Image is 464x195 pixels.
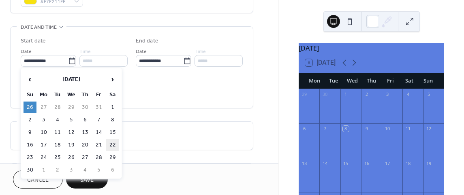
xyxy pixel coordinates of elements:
td: 15 [106,127,119,138]
td: 18 [51,139,64,151]
div: 11 [405,126,411,132]
div: End date [136,37,158,45]
td: 29 [65,102,78,113]
th: [DATE] [37,71,105,88]
div: 2 [364,91,370,97]
td: 28 [51,102,64,113]
td: 6 [79,114,92,126]
td: 31 [92,102,105,113]
div: Tue [324,73,343,89]
td: 27 [79,152,92,163]
span: Date [21,47,32,56]
div: Sun [419,73,438,89]
div: 1 [343,91,349,97]
td: 4 [51,114,64,126]
div: 4 [405,91,411,97]
td: 19 [65,139,78,151]
td: 29 [106,152,119,163]
td: 28 [92,152,105,163]
div: 8 [343,126,349,132]
td: 5 [92,164,105,176]
td: 4 [79,164,92,176]
td: 20 [79,139,92,151]
td: 7 [92,114,105,126]
td: 27 [37,102,50,113]
span: Time [79,47,91,56]
td: 3 [37,114,50,126]
div: 16 [364,160,370,166]
th: Th [79,89,92,101]
th: Sa [106,89,119,101]
td: 9 [24,127,36,138]
div: 15 [343,160,349,166]
span: Save [80,176,94,184]
div: 13 [301,160,307,166]
div: 19 [426,160,432,166]
td: 30 [24,164,36,176]
div: 18 [405,160,411,166]
div: Wed [343,73,362,89]
div: Sat [400,73,419,89]
th: Fr [92,89,105,101]
td: 2 [24,114,36,126]
div: 10 [384,126,390,132]
td: 3 [65,164,78,176]
td: 23 [24,152,36,163]
td: 22 [106,139,119,151]
td: 11 [51,127,64,138]
td: 25 [51,152,64,163]
span: › [107,71,119,87]
td: 1 [106,102,119,113]
td: 10 [37,127,50,138]
span: Date [136,47,147,56]
div: Mon [305,73,324,89]
td: 5 [65,114,78,126]
td: 16 [24,139,36,151]
span: Date and time [21,23,57,32]
div: Thu [362,73,381,89]
div: 3 [384,91,390,97]
td: 6 [106,164,119,176]
th: Tu [51,89,64,101]
div: 5 [426,91,432,97]
td: 21 [92,139,105,151]
td: 13 [79,127,92,138]
div: 7 [322,126,328,132]
div: 9 [364,126,370,132]
th: We [65,89,78,101]
div: 17 [384,160,390,166]
div: 29 [301,91,307,97]
div: 12 [426,126,432,132]
th: Su [24,89,36,101]
td: 24 [37,152,50,163]
button: Cancel [13,170,63,189]
div: Fri [381,73,400,89]
td: 17 [37,139,50,151]
span: ‹ [24,71,36,87]
div: 30 [322,91,328,97]
th: Mo [37,89,50,101]
div: Start date [21,37,46,45]
div: 6 [301,126,307,132]
span: Time [195,47,206,56]
div: [DATE] [299,43,444,53]
td: 14 [92,127,105,138]
td: 1 [37,164,50,176]
span: Cancel [27,176,49,184]
td: 2 [51,164,64,176]
div: 14 [322,160,328,166]
button: Save [66,170,108,189]
td: 26 [24,102,36,113]
td: 8 [106,114,119,126]
td: 30 [79,102,92,113]
td: 12 [65,127,78,138]
td: 26 [65,152,78,163]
